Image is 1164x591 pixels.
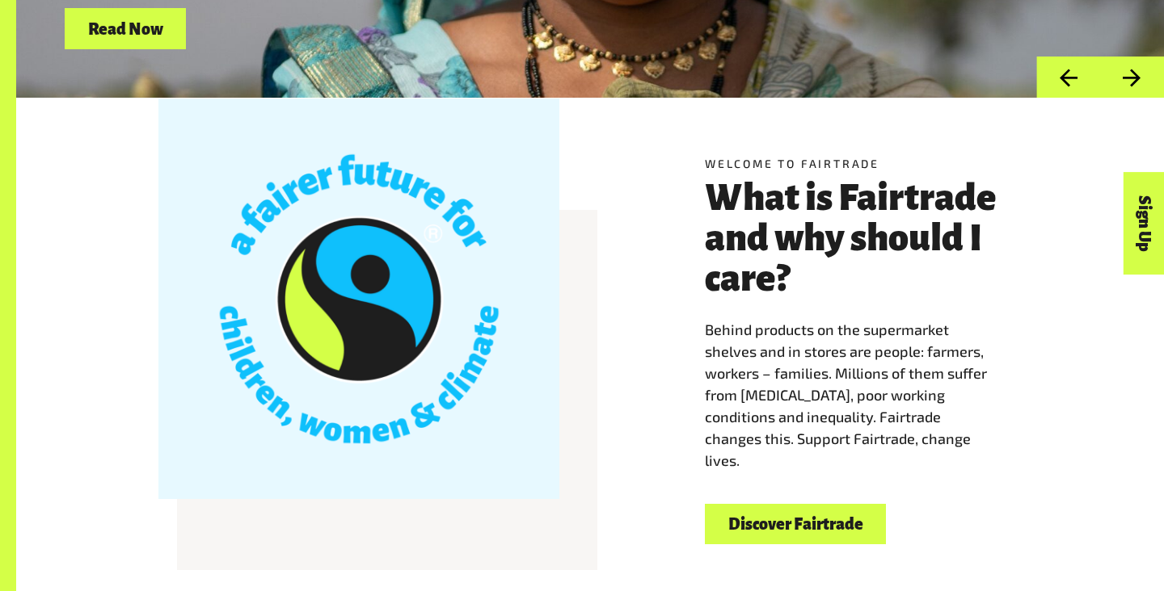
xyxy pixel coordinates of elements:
[65,8,186,49] a: Read Now
[705,155,1022,172] h5: Welcome to Fairtrade
[705,504,886,545] a: Discover Fairtrade
[1036,57,1100,98] button: Previous
[705,321,987,469] span: Behind products on the supermarket shelves and in stores are people: farmers, workers – families....
[1100,57,1164,98] button: Next
[705,178,1022,299] h3: What is Fairtrade and why should I care?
